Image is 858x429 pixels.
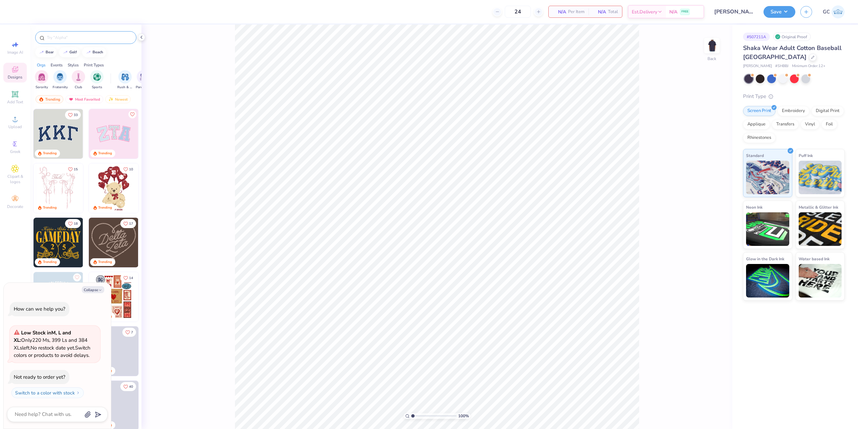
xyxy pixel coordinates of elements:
button: filter button [35,70,48,90]
div: filter for Fraternity [53,70,68,90]
strong: Low Stock in M, L and XL : [14,329,71,344]
img: Water based Ink [799,264,842,298]
span: N/A [669,8,677,15]
img: 6de2c09e-6ade-4b04-8ea6-6dac27e4729e [89,272,138,322]
input: Untitled Design [709,5,758,18]
div: filter for Parent's Weekend [136,70,151,90]
div: golf [69,50,77,54]
span: Decorate [7,204,23,209]
img: 5ee11766-d822-42f5-ad4e-763472bf8dcf [138,109,188,159]
img: most_fav.gif [68,97,74,102]
img: 587403a7-0594-4a7f-b2bd-0ca67a3ff8dd [89,163,138,213]
img: edfb13fc-0e43-44eb-bea2-bf7fc0dd67f9 [83,109,132,159]
div: filter for Rush & Bid [117,70,133,90]
span: No restock date yet. [30,344,75,351]
span: 7 [131,331,133,334]
button: Like [120,382,136,391]
span: Puff Ink [799,152,813,159]
div: Newest [105,95,131,103]
span: Only 220 Ms, 399 Ls and 384 XLs left. Switch colors or products to avoid delays. [14,329,90,359]
div: Most Favorited [65,95,103,103]
div: Embroidery [778,106,809,116]
div: Not ready to order yet? [14,374,65,380]
img: Metallic & Glitter Ink [799,212,842,246]
div: # 507211A [743,33,770,41]
span: Water based Ink [799,255,830,262]
span: Per Item [568,8,585,15]
button: Like [128,110,136,118]
span: N/A [553,8,566,15]
span: 40 [129,385,133,388]
button: bear [35,47,57,57]
div: Back [708,56,716,62]
span: Metallic & Glitter Ink [799,204,838,211]
div: Trending [43,151,57,156]
button: Like [73,273,81,281]
span: Designs [8,74,22,80]
img: trending.gif [39,97,44,102]
div: Trending [98,260,112,265]
span: 10 [129,168,133,171]
div: How can we help you? [14,306,65,312]
span: GC [823,8,830,16]
div: Original Proof [773,33,811,41]
div: Events [51,62,63,68]
button: filter button [136,70,151,90]
div: bear [46,50,54,54]
img: Neon Ink [746,212,789,246]
div: Print Types [84,62,104,68]
div: Trending [98,205,112,210]
img: b0e5e834-c177-467b-9309-b33acdc40f03 [138,272,188,322]
span: Upload [8,124,22,129]
img: 83dda5b0-2158-48ca-832c-f6b4ef4c4536 [34,163,83,213]
div: Trending [36,95,63,103]
button: Switch to a color with stock [11,387,84,398]
img: Rush & Bid Image [121,73,129,81]
div: Print Type [743,93,845,100]
div: Vinyl [801,119,819,129]
img: Switch to a color with stock [76,391,80,395]
div: Orgs [37,62,46,68]
button: filter button [53,70,68,90]
span: Sorority [36,85,48,90]
span: 100 % [458,413,469,419]
span: # SHBBJ [775,63,789,69]
img: a3f22b06-4ee5-423c-930f-667ff9442f68 [83,272,132,322]
span: Parent's Weekend [136,85,151,90]
button: Like [65,219,81,228]
span: Glow in the Dark Ink [746,255,784,262]
span: Minimum Order: 12 + [792,63,825,69]
button: beach [82,47,106,57]
span: Fraternity [53,85,68,90]
button: Like [65,165,81,174]
span: Image AI [7,50,23,55]
span: [PERSON_NAME] [743,63,772,69]
img: trend_line.gif [39,50,44,54]
span: Sports [92,85,102,90]
div: Applique [743,119,770,129]
img: Fraternity Image [56,73,64,81]
a: GC [823,5,845,18]
button: Like [120,219,136,228]
span: Greek [10,149,20,154]
img: 2b704b5a-84f6-4980-8295-53d958423ff9 [83,218,132,267]
span: Est. Delivery [632,8,657,15]
img: trend_line.gif [86,50,91,54]
img: d12a98c7-f0f7-4345-bf3a-b9f1b718b86e [83,163,132,213]
span: Club [75,85,82,90]
input: Try "Alpha" [46,34,132,41]
img: Gerard Christopher Trorres [832,5,845,18]
img: b8819b5f-dd70-42f8-b218-32dd770f7b03 [34,218,83,267]
span: Add Text [7,99,23,105]
span: 33 [74,113,78,117]
div: Screen Print [743,106,776,116]
span: 14 [129,276,133,280]
button: filter button [90,70,104,90]
img: Glow in the Dark Ink [746,264,789,298]
button: golf [59,47,80,57]
img: Parent's Weekend Image [140,73,147,81]
span: Standard [746,152,764,159]
div: Rhinestones [743,133,776,143]
img: ead2b24a-117b-4488-9b34-c08fd5176a7b [138,218,188,267]
div: Transfers [772,119,799,129]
